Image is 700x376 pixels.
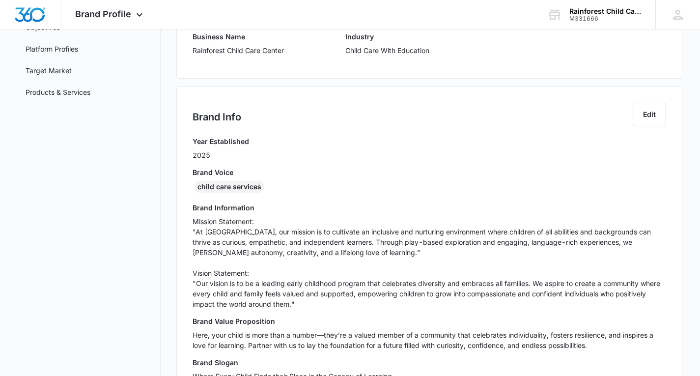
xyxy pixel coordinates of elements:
h3: Brand Slogan [193,357,667,368]
a: Platform Profiles [26,44,78,54]
p: Child Care With Education [345,45,429,56]
span: Brand Profile [75,9,131,19]
a: Objectives [26,22,60,32]
a: Products & Services [26,87,90,97]
a: Target Market [26,65,72,76]
h3: Year Established [193,136,249,146]
h3: Brand Voice [193,167,667,177]
h3: Business Name [193,31,284,42]
div: child care services [195,181,264,193]
p: Rainforest Child Care Center [193,45,284,56]
div: account name [569,7,641,15]
button: Edit [633,103,666,126]
h3: Brand Information [193,202,667,213]
div: account id [569,15,641,22]
h2: Brand Info [193,110,241,124]
h3: Industry [345,31,429,42]
p: Here, your child is more than a number—they’re a valued member of a community that celebrates ind... [193,330,667,350]
h3: Brand Value Proposition [193,316,667,326]
p: Mission Statement: "At [GEOGRAPHIC_DATA], our mission is to cultivate an inclusive and nurturing ... [193,216,667,309]
p: 2025 [193,150,249,160]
